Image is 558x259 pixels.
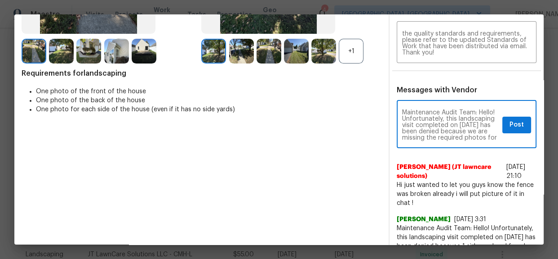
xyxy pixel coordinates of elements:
[36,96,381,105] li: One photo of the back of the house
[36,87,381,96] li: One photo of the front of the house
[36,105,381,114] li: One photo for each side of the house (even if it has no side yards)
[402,31,531,56] textarea: Maintenance Audit Team: Hello! Unfortunately, this landscaping visit completed on [DATE] has been...
[339,39,363,64] div: +1
[397,215,451,224] span: [PERSON_NAME]
[506,164,525,179] span: [DATE] 21:10
[454,216,486,223] span: [DATE] 3:31
[502,117,531,133] button: Post
[509,119,524,131] span: Post
[397,86,477,94] span: Messages with Vendor
[402,109,499,141] textarea: Maintenance Audit Team: Hello! Unfortunately, this landscaping visit completed on [DATE] has been...
[22,69,381,78] span: Requirements for landscaping
[397,181,536,208] span: Hi just wanted to let you guys know the fence was broken already i will put picture of it in chat !
[397,163,503,181] span: [PERSON_NAME] (JT lawncare solutions)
